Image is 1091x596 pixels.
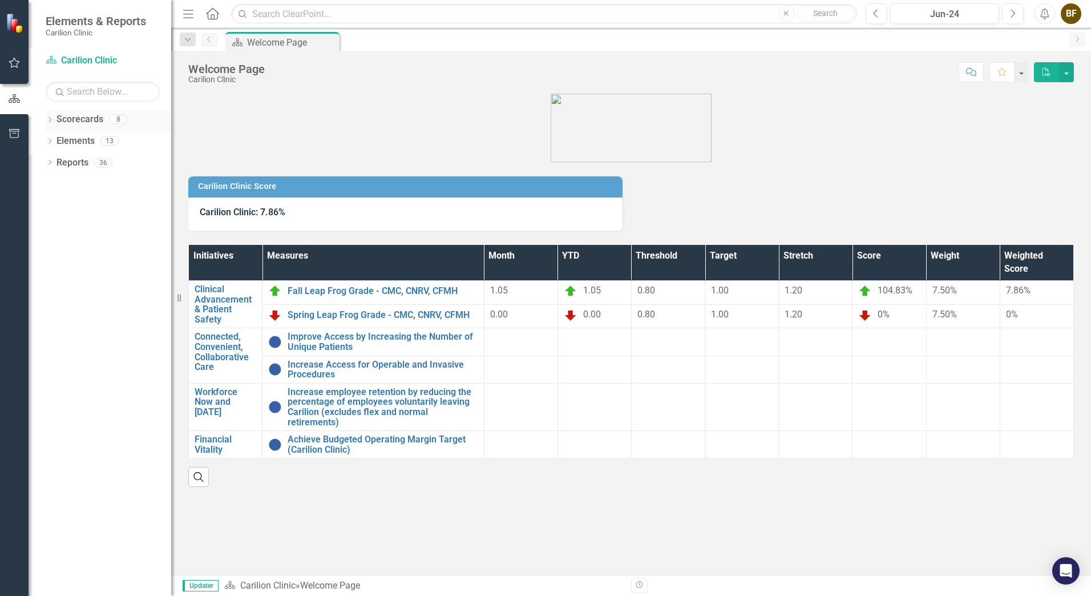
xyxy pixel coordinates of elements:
[189,431,262,458] td: Double-Click to Edit Right Click for Context Menu
[490,285,508,296] span: 1.05
[94,158,112,167] div: 36
[268,284,282,298] img: On Target
[858,308,872,322] img: Below Plan
[858,284,872,298] img: On Target
[189,383,262,430] td: Double-Click to Edit Right Click for Context Menu
[288,434,478,454] a: Achieve Budgeted Operating Margin Target (Carilion Clinic)
[188,75,265,84] div: Carilion Clinic
[56,156,88,170] a: Reports
[6,13,26,33] img: ClearPoint Strategy
[268,363,282,376] img: No Information
[1052,557,1080,585] div: Open Intercom Messenger
[785,285,802,296] span: 1.20
[188,63,265,75] div: Welcome Page
[46,54,160,67] a: Carilion Clinic
[785,309,802,320] span: 1.20
[711,285,729,296] span: 1.00
[1061,3,1081,24] button: BF
[200,207,285,218] span: Carilion Clinic: 7.86%
[1006,285,1031,296] span: 7.86%
[240,580,296,591] a: Carilion Clinic
[288,332,478,352] a: Improve Access by Increasing the Number of Unique Patients
[288,310,478,320] a: Spring Leap Frog Grade - CMC, CNRV, CFMH
[637,309,655,320] span: 0.80
[1006,309,1018,320] span: 0%
[224,579,623,593] div: »
[583,309,601,320] span: 0.00
[56,135,95,148] a: Elements
[288,387,478,427] a: Increase employee retention by reducing the percentage of employees voluntarily leaving Carilion ...
[100,136,119,146] div: 13
[813,9,838,18] span: Search
[490,309,508,320] span: 0.00
[268,308,282,322] img: Below Plan
[247,35,337,50] div: Welcome Page
[878,285,912,296] span: 104.83%
[637,285,655,296] span: 0.80
[300,580,360,591] div: Welcome Page
[564,284,577,298] img: On Target
[109,115,127,124] div: 8
[932,309,957,320] span: 7.50%
[198,182,617,191] h3: Carilion Clinic Score
[268,400,282,414] img: No Information
[268,438,282,452] img: No Information
[583,285,601,296] span: 1.05
[288,286,478,296] a: Fall Leap Frog Grade - CMC, CNRV, CFMH
[189,328,262,383] td: Double-Click to Edit Right Click for Context Menu
[890,3,999,24] button: Jun-24
[894,7,995,21] div: Jun-24
[46,28,146,37] small: Carilion Clinic
[797,6,854,22] button: Search
[46,14,146,28] span: Elements & Reports
[878,309,890,320] span: 0%
[262,383,484,430] td: Double-Click to Edit Right Click for Context Menu
[56,113,103,126] a: Scorecards
[268,335,282,349] img: No Information
[551,94,712,162] img: carilion%20clinic%20logo%202.0.png
[195,332,256,372] a: Connected, Convenient, Collaborative Care
[189,281,262,328] td: Double-Click to Edit Right Click for Context Menu
[183,580,219,591] span: Updater
[46,82,160,102] input: Search Below...
[262,304,484,328] td: Double-Click to Edit Right Click for Context Menu
[711,309,729,320] span: 1.00
[195,284,256,324] a: Clinical Advancement & Patient Safety
[932,285,957,296] span: 7.50%
[195,387,256,417] a: Workforce Now and [DATE]
[288,360,478,380] a: Increase Access for Operable and Invasive Procedures
[262,356,484,383] td: Double-Click to Edit Right Click for Context Menu
[195,434,256,454] a: Financial Vitality
[231,4,857,24] input: Search ClearPoint...
[262,328,484,356] td: Double-Click to Edit Right Click for Context Menu
[262,431,484,458] td: Double-Click to Edit Right Click for Context Menu
[564,308,577,322] img: Below Plan
[262,281,484,305] td: Double-Click to Edit Right Click for Context Menu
